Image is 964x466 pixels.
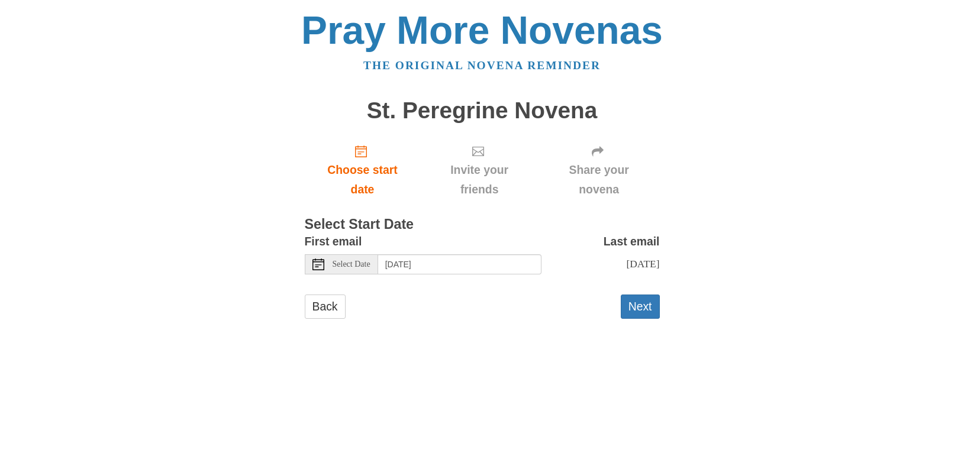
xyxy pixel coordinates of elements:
span: Invite your friends [432,160,526,199]
div: Click "Next" to confirm your start date first. [539,135,660,205]
span: Share your novena [550,160,648,199]
span: Choose start date [317,160,409,199]
label: First email [305,232,362,251]
a: Back [305,295,346,319]
span: [DATE] [626,258,659,270]
h3: Select Start Date [305,217,660,232]
h1: St. Peregrine Novena [305,98,660,124]
div: Click "Next" to confirm your start date first. [420,135,538,205]
span: Select Date [333,260,370,268]
a: Pray More Novenas [301,8,663,52]
label: Last email [604,232,660,251]
a: The original novena reminder [363,59,601,72]
button: Next [621,295,660,319]
a: Choose start date [305,135,421,205]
